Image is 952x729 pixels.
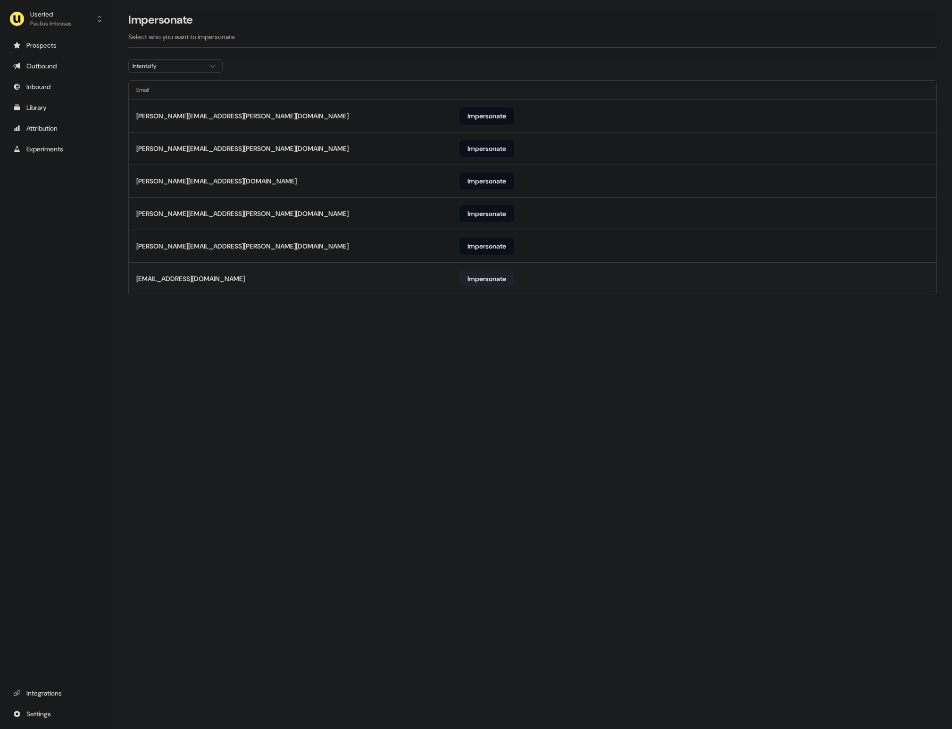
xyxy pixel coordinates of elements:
[8,58,105,74] a: Go to outbound experience
[30,9,72,19] div: Userled
[128,32,937,41] p: Select who you want to impersonate
[459,140,514,157] button: Impersonate
[30,19,72,28] div: Paulius Imbrasas
[8,141,105,157] a: Go to experiments
[13,124,100,133] div: Attribution
[459,270,514,287] button: Impersonate
[128,13,193,27] h3: Impersonate
[136,111,349,121] div: [PERSON_NAME][EMAIL_ADDRESS][PERSON_NAME][DOMAIN_NAME]
[13,61,100,71] div: Outbound
[13,709,100,719] div: Settings
[459,108,514,124] button: Impersonate
[8,38,105,53] a: Go to prospects
[13,144,100,154] div: Experiments
[459,205,514,222] button: Impersonate
[136,241,349,251] div: [PERSON_NAME][EMAIL_ADDRESS][PERSON_NAME][DOMAIN_NAME]
[8,100,105,115] a: Go to templates
[136,209,349,218] div: [PERSON_NAME][EMAIL_ADDRESS][PERSON_NAME][DOMAIN_NAME]
[8,121,105,136] a: Go to attribution
[136,144,349,153] div: [PERSON_NAME][EMAIL_ADDRESS][PERSON_NAME][DOMAIN_NAME]
[459,173,514,190] button: Impersonate
[136,176,297,186] div: [PERSON_NAME][EMAIL_ADDRESS][DOMAIN_NAME]
[8,706,105,721] a: Go to integrations
[8,8,105,30] button: UserledPaulius Imbrasas
[133,61,203,71] div: Intentsify
[13,103,100,112] div: Library
[128,59,223,73] button: Intentsify
[8,79,105,94] a: Go to Inbound
[129,81,452,99] th: Email
[136,274,245,283] div: [EMAIL_ADDRESS][DOMAIN_NAME]
[13,41,100,50] div: Prospects
[13,82,100,91] div: Inbound
[8,686,105,701] a: Go to integrations
[459,238,514,255] button: Impersonate
[13,688,100,698] div: Integrations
